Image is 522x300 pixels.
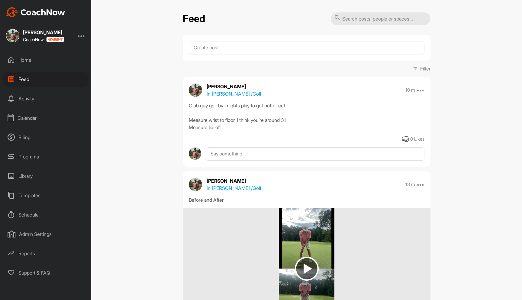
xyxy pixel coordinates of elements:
[3,188,89,203] div: Templates
[207,90,261,97] p: In [PERSON_NAME] / Golf
[189,147,201,160] img: avatar
[6,29,19,42] img: square_67b95d90d14622879c0c59f72079d0a0.jpg
[405,181,415,187] p: 13 m
[3,91,89,106] div: Activity
[420,65,430,72] p: Filter
[3,130,89,145] div: Billing
[405,87,415,93] p: 10 m
[189,178,202,191] img: avatar
[46,37,64,42] img: CoachNow acadmey
[3,246,89,261] div: Reports
[207,177,261,184] p: [PERSON_NAME]
[295,257,319,281] img: play
[410,136,424,143] div: 0 Likes
[23,37,64,42] div: CoachNow
[3,207,89,222] div: Schedule
[23,30,64,35] div: [PERSON_NAME]
[3,52,89,67] div: Home
[189,102,424,131] div: Club guy golf by knights play to get putter cut Measure wrist to floor, I think you’re around 31 ...
[3,227,89,242] div: Admin Settings
[3,110,89,126] div: Calendar
[3,265,89,280] div: Support & FAQ
[3,168,89,184] div: Library
[6,7,65,17] img: CoachNow
[3,149,89,164] div: Programs
[189,196,424,204] div: Before and After
[3,72,89,87] div: Feed
[207,83,261,90] p: [PERSON_NAME]
[183,13,205,25] h2: Feed
[331,12,430,25] input: Search posts, people or spaces...
[207,184,261,192] p: In [PERSON_NAME] / Golf
[189,83,202,97] img: avatar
